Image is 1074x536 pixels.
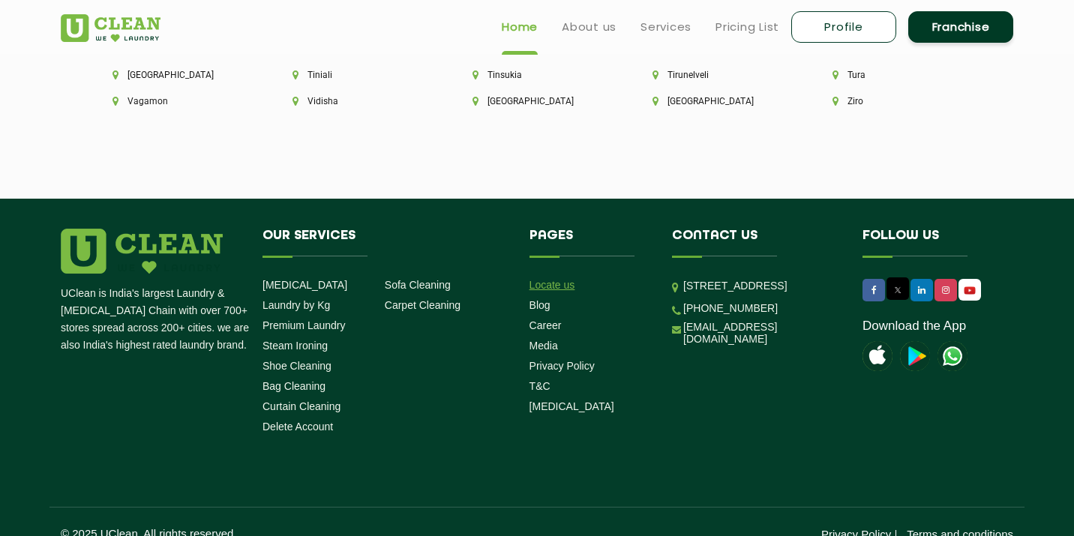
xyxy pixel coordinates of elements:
[61,229,223,274] img: logo.png
[262,380,325,392] a: Bag Cleaning
[529,360,595,372] a: Privacy Policy
[672,229,840,257] h4: Contact us
[683,277,840,295] p: [STREET_ADDRESS]
[529,299,550,311] a: Blog
[529,279,575,291] a: Locate us
[683,321,840,345] a: [EMAIL_ADDRESS][DOMAIN_NAME]
[652,70,781,80] li: Tirunelveli
[385,299,460,311] a: Carpet Cleaning
[529,319,562,331] a: Career
[262,360,331,372] a: Shoe Cleaning
[791,11,896,43] a: Profile
[529,229,650,257] h4: Pages
[112,70,241,80] li: [GEOGRAPHIC_DATA]
[262,421,333,433] a: Delete Account
[292,70,421,80] li: Tiniali
[262,229,507,257] h4: Our Services
[262,400,340,412] a: Curtain Cleaning
[908,11,1013,43] a: Franchise
[832,70,961,80] li: Tura
[640,18,691,36] a: Services
[61,14,160,42] img: UClean Laundry and Dry Cleaning
[472,70,601,80] li: Tinsukia
[862,229,994,257] h4: Follow us
[900,341,930,371] img: playstoreicon.png
[937,341,967,371] img: UClean Laundry and Dry Cleaning
[472,96,601,106] li: [GEOGRAPHIC_DATA]
[262,340,328,352] a: Steam Ironing
[385,279,451,291] a: Sofa Cleaning
[529,340,558,352] a: Media
[529,400,614,412] a: [MEDICAL_DATA]
[262,319,346,331] a: Premium Laundry
[61,285,251,354] p: UClean is India's largest Laundry & [MEDICAL_DATA] Chain with over 700+ stores spread across 200+...
[683,302,778,314] a: [PHONE_NUMBER]
[292,96,421,106] li: Vidisha
[562,18,616,36] a: About us
[529,380,550,392] a: T&C
[262,299,330,311] a: Laundry by Kg
[715,18,779,36] a: Pricing List
[862,341,892,371] img: apple-icon.png
[862,319,966,334] a: Download the App
[502,18,538,36] a: Home
[960,283,979,298] img: UClean Laundry and Dry Cleaning
[652,96,781,106] li: [GEOGRAPHIC_DATA]
[832,96,961,106] li: Ziro
[112,96,241,106] li: Vagamon
[262,279,347,291] a: [MEDICAL_DATA]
